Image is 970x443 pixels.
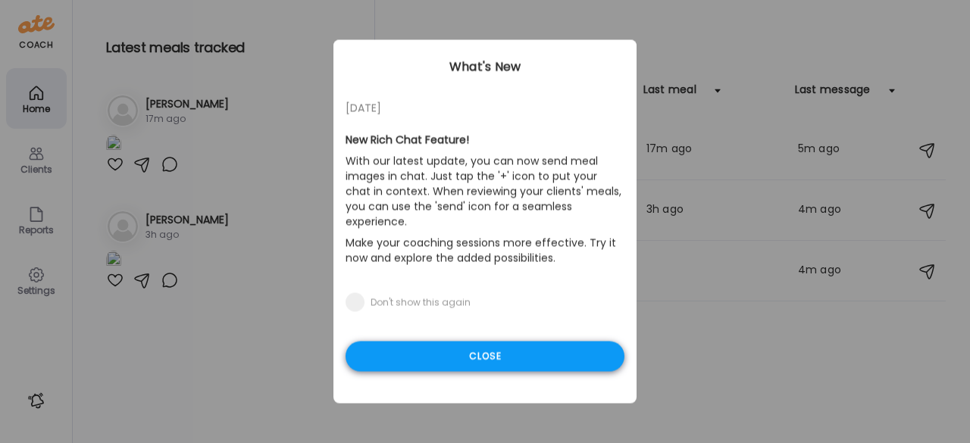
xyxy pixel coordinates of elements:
[346,99,624,117] div: [DATE]
[371,297,471,309] div: Don't show this again
[333,58,637,76] div: What's New
[346,232,624,269] p: Make your coaching sessions more effective. Try it now and explore the added possibilities.
[346,151,624,232] p: With our latest update, you can now send meal images in chat. Just tap the '+' icon to put your c...
[346,133,469,148] b: New Rich Chat Feature!
[346,342,624,372] div: Close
